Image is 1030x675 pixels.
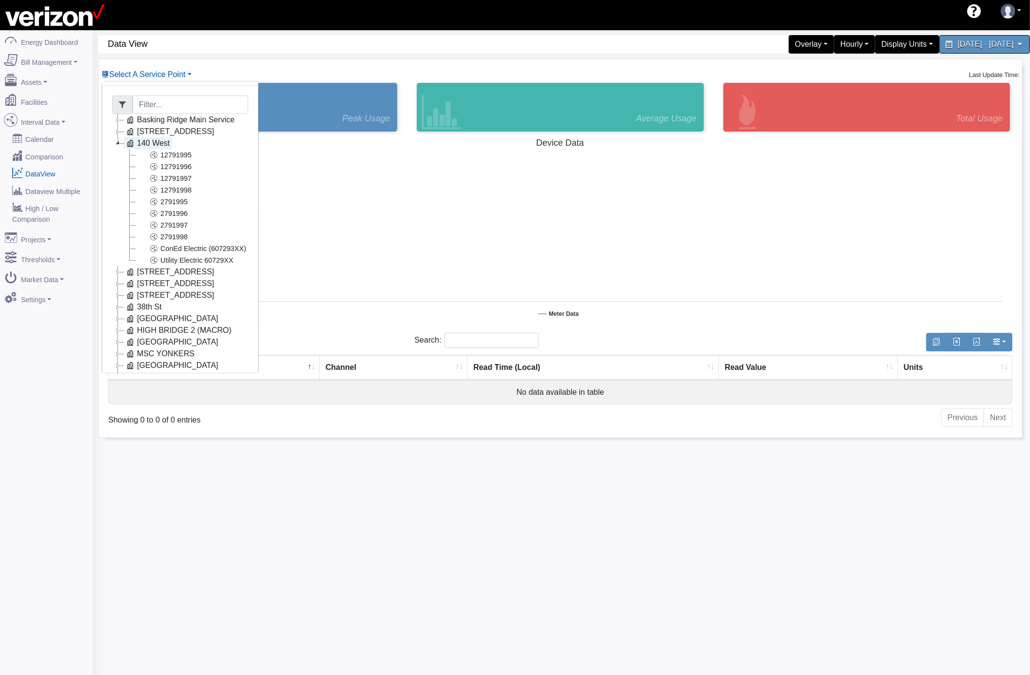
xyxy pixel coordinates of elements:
[109,70,186,78] span: Device List
[136,184,194,196] a: 12791998
[112,360,248,371] li: [GEOGRAPHIC_DATA]
[124,184,248,196] li: 12791998
[536,138,584,148] tspan: Device Data
[320,355,467,380] th: Channel : activate to sort column ascending
[124,196,248,208] li: 2791995
[124,254,248,266] li: Utility Electric 60729XX
[124,126,216,137] a: [STREET_ADDRESS]
[112,278,248,289] li: [STREET_ADDRESS]
[124,313,220,325] a: [GEOGRAPHIC_DATA]
[789,35,834,54] div: Overlay
[958,40,1014,48] span: [DATE] - [DATE]
[124,149,248,161] li: 12791995
[124,219,248,231] li: 2791997
[136,149,194,161] a: 12791995
[112,289,248,301] li: [STREET_ADDRESS]
[133,96,248,114] input: Filter
[834,35,875,54] div: Hourly
[342,112,390,125] span: Peak Usage
[136,254,235,266] a: Utility Electric 60729XX
[136,243,248,254] a: ConEd Electric (607293XX)
[108,407,476,426] div: Showing 0 to 0 of 0 entries
[124,266,216,278] a: [STREET_ADDRESS]
[112,137,248,266] li: 140 West
[112,325,248,336] li: HIGH BRIDGE 2 (MACRO)
[124,360,220,371] a: [GEOGRAPHIC_DATA]
[926,333,947,351] button: Copy to clipboard
[136,231,190,243] a: 2791998
[112,96,133,114] span: Filter
[112,348,248,360] li: MSC YONKERS
[414,333,539,348] label: Search:
[636,112,697,125] span: Average Usage
[108,35,565,53] span: Data View
[112,126,248,137] li: [STREET_ADDRESS]
[124,208,248,219] li: 2791996
[124,371,220,383] a: [GEOGRAPHIC_DATA]
[124,161,248,173] li: 12791996
[719,355,898,380] th: Read Value : activate to sort column ascending
[549,310,579,317] tspan: Meter Data
[136,173,194,184] a: 12791997
[467,355,719,380] th: Read Time (Local) : activate to sort column ascending
[112,371,248,383] li: [GEOGRAPHIC_DATA]
[112,313,248,325] li: [GEOGRAPHIC_DATA]
[986,333,1012,351] button: Show/Hide Columns
[956,112,1003,125] span: Total Usage
[124,301,164,313] a: 38th St
[124,243,248,254] li: ConEd Electric (607293XX)
[875,35,939,54] div: Display Units
[124,173,248,184] li: 12791997
[101,81,259,373] div: Select A Service Point
[101,70,192,78] a: Select A Service Point
[445,333,539,348] input: Search:
[136,208,190,219] a: 2791996
[946,333,967,351] button: Export to Excel
[124,289,216,301] a: [STREET_ADDRESS]
[124,114,236,126] a: Basking Ridge Main Service
[898,355,1012,380] th: Units : activate to sort column ascending
[124,325,233,336] a: HIGH BRIDGE 2 (MACRO)
[966,333,987,351] button: Generate PDF
[1001,4,1015,19] img: user-3.svg
[969,71,1020,78] small: Last Update Time:
[112,301,248,313] li: 38th St
[136,196,190,208] a: 2791995
[136,161,194,173] a: 12791996
[112,336,248,348] li: [GEOGRAPHIC_DATA]
[124,348,196,360] a: MSC YONKERS
[109,380,1012,404] td: No data available in table
[124,231,248,243] li: 2791998
[136,219,190,231] a: 2791997
[112,266,248,278] li: [STREET_ADDRESS]
[124,278,216,289] a: [STREET_ADDRESS]
[112,114,248,126] li: Basking Ridge Main Service
[124,137,172,149] a: 140 West
[124,336,220,348] a: [GEOGRAPHIC_DATA]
